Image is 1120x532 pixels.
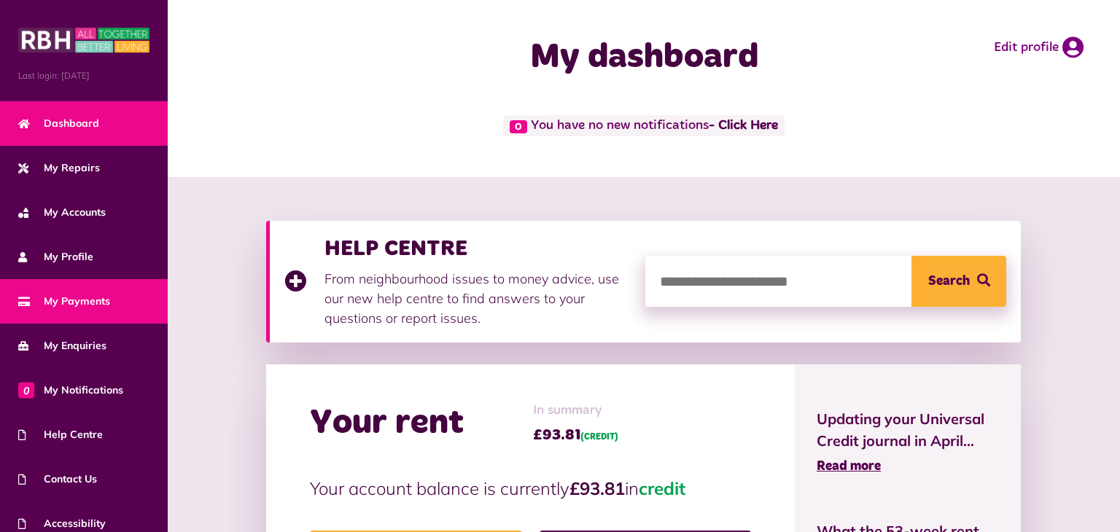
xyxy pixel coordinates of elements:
[18,382,34,398] span: 0
[510,120,527,133] span: 0
[18,338,106,353] span: My Enquiries
[18,69,149,82] span: Last login: [DATE]
[533,401,618,420] span: In summary
[503,115,784,136] span: You have no new notifications
[18,205,106,220] span: My Accounts
[310,402,464,445] h2: Your rent
[310,475,750,501] p: Your account balance is currently in
[18,294,110,309] span: My Payments
[639,477,685,499] span: credit
[18,516,106,531] span: Accessibility
[928,256,970,307] span: Search
[18,427,103,442] span: Help Centre
[18,160,100,176] span: My Repairs
[18,472,97,487] span: Contact Us
[709,120,778,133] a: - Click Here
[817,408,999,452] span: Updating your Universal Credit journal in April...
[817,408,999,477] a: Updating your Universal Credit journal in April... Read more
[324,235,631,262] h3: HELP CENTRE
[580,433,618,442] span: (CREDIT)
[817,460,881,473] span: Read more
[421,36,868,79] h1: My dashboard
[533,424,618,446] span: £93.81
[911,256,1006,307] button: Search
[994,36,1084,58] a: Edit profile
[324,269,631,328] p: From neighbourhood issues to money advice, use our new help centre to find answers to your questi...
[18,116,99,131] span: Dashboard
[18,383,123,398] span: My Notifications
[569,477,625,499] strong: £93.81
[18,249,93,265] span: My Profile
[18,26,149,55] img: MyRBH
